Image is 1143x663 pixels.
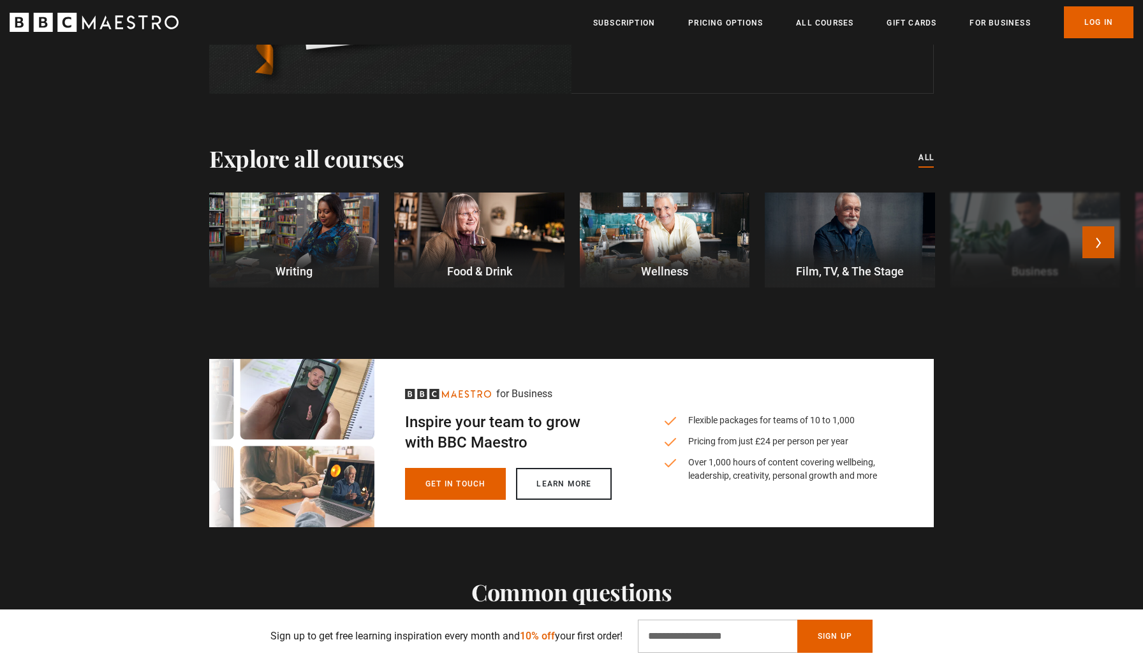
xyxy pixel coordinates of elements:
[593,6,1133,38] nav: Primary
[970,17,1030,29] a: For business
[394,193,564,288] a: Food & Drink
[663,435,883,448] li: Pricing from just £24 per person per year
[405,389,491,399] svg: BBC Maestro
[516,468,612,500] a: Learn more
[765,193,934,288] a: Film, TV, & The Stage
[663,456,883,483] li: Over 1,000 hours of content covering wellbeing, leadership, creativity, personal growth and more
[950,193,1120,288] a: Business
[394,263,564,280] p: Food & Drink
[593,17,655,29] a: Subscription
[520,630,555,642] span: 10% off
[209,578,934,605] h2: Common questions
[765,263,934,280] p: Film, TV, & The Stage
[580,193,749,288] a: Wellness
[950,263,1120,280] p: Business
[496,386,552,402] p: for Business
[405,412,612,453] h2: Inspire your team to grow with BBC Maestro
[1064,6,1133,38] a: Log In
[209,359,374,527] img: business-signpost-desktop.webp
[887,17,936,29] a: Gift Cards
[797,620,873,653] button: Sign Up
[580,263,749,280] p: Wellness
[209,145,404,171] h2: Explore all courses
[663,414,883,427] li: Flexible packages for teams of 10 to 1,000
[796,17,853,29] a: All Courses
[270,629,623,644] p: Sign up to get free learning inspiration every month and your first order!
[918,151,934,165] a: All
[405,468,506,500] a: Get in touch
[10,13,179,32] svg: BBC Maestro
[688,17,763,29] a: Pricing Options
[209,193,379,288] a: Writing
[209,263,379,280] p: Writing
